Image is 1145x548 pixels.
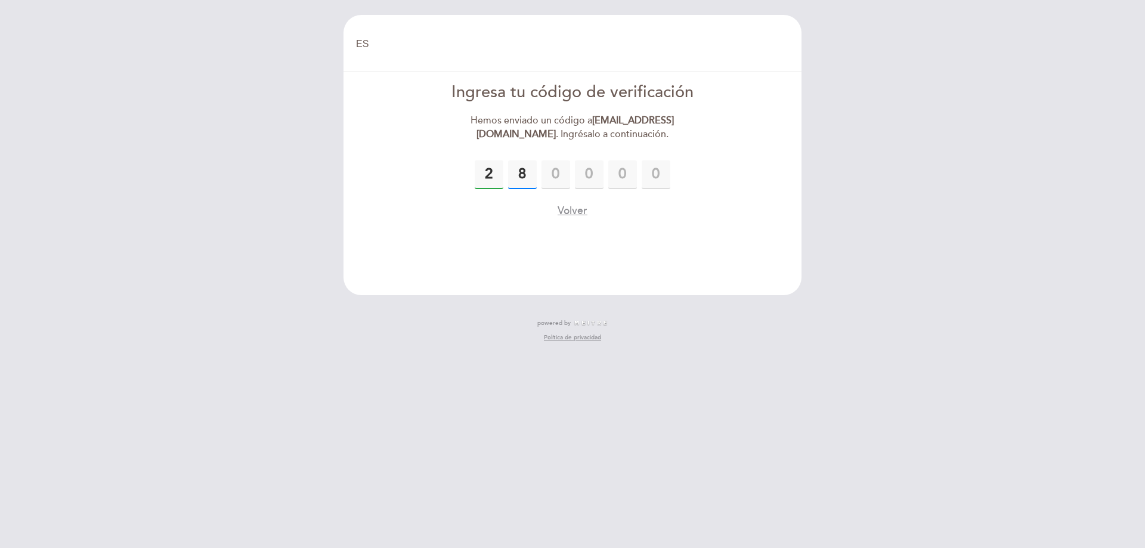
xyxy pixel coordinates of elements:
[476,114,674,140] strong: [EMAIL_ADDRESS][DOMAIN_NAME]
[544,333,601,342] a: Política de privacidad
[608,160,637,189] input: 0
[574,320,608,326] img: MEITRE
[508,160,537,189] input: 0
[642,160,670,189] input: 0
[537,319,571,327] span: powered by
[541,160,570,189] input: 0
[436,81,710,104] div: Ingresa tu código de verificación
[537,319,608,327] a: powered by
[475,160,503,189] input: 0
[436,114,710,141] div: Hemos enviado un código a . Ingrésalo a continuación.
[575,160,604,189] input: 0
[558,203,587,218] button: Volver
